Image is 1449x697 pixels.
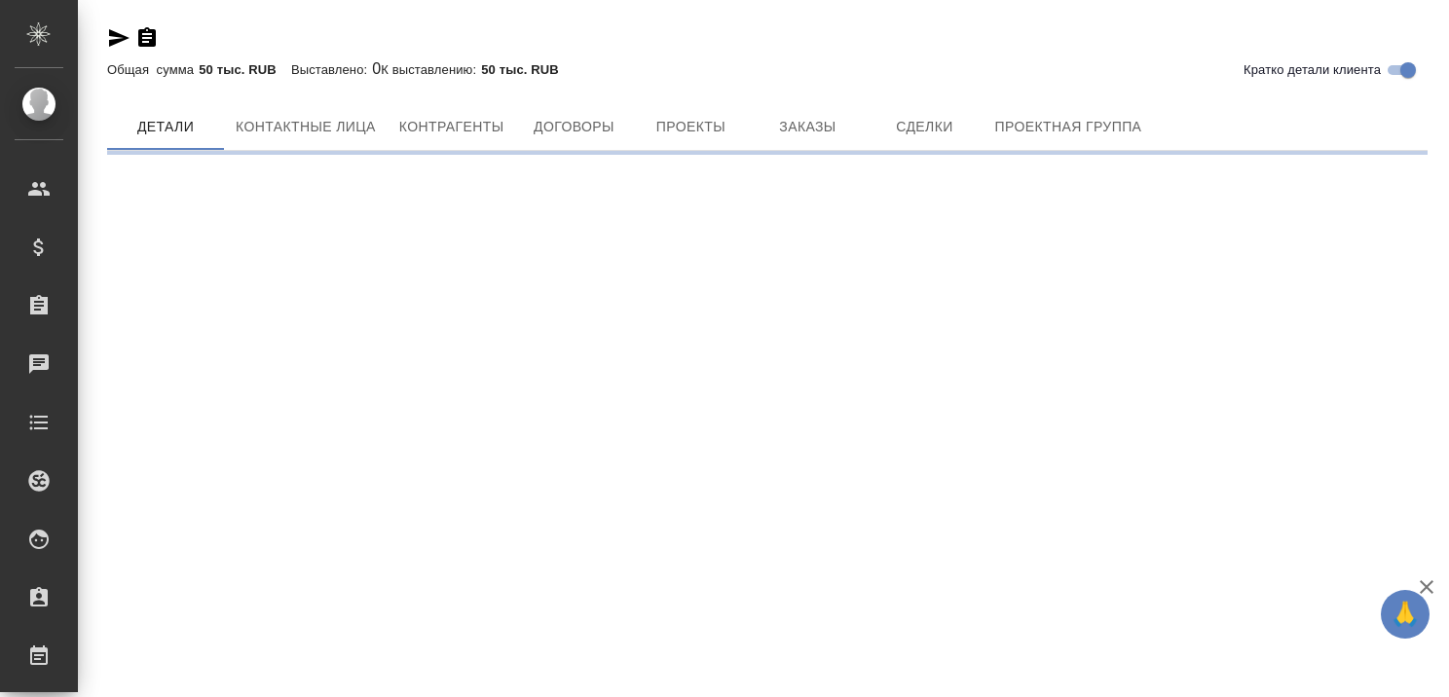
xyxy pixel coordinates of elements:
span: Контрагенты [399,115,504,139]
span: Контактные лица [236,115,376,139]
p: Выставлено: [291,62,372,77]
span: Заказы [761,115,854,139]
p: К выставлению: [381,62,481,77]
span: Кратко детали клиента [1244,60,1381,80]
span: 🙏 [1389,594,1422,635]
p: 50 тыс. RUB [199,62,291,77]
span: Сделки [877,115,971,139]
span: Проекты [644,115,737,139]
span: Договоры [527,115,620,139]
p: Общая сумма [107,62,199,77]
button: 🙏 [1381,590,1430,639]
span: Детали [119,115,212,139]
p: 50 тыс. RUB [481,62,574,77]
div: 0 [107,57,1428,81]
button: Скопировать ссылку для ЯМессенджера [107,26,130,50]
span: Проектная группа [994,115,1141,139]
button: Скопировать ссылку [135,26,159,50]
